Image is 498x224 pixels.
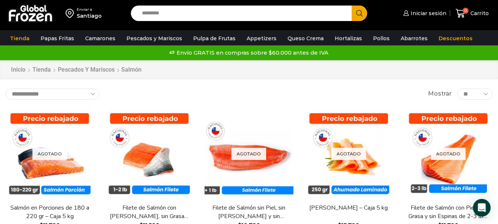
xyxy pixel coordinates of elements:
a: Appetizers [243,31,280,45]
span: Carrito [469,10,489,17]
span: 0 [463,8,469,14]
a: Pollos [369,31,393,45]
select: Pedido de la tienda [6,89,100,100]
a: Pescados y Mariscos [123,31,186,45]
a: Tienda [32,66,51,74]
a: Filete de Salmón con [PERSON_NAME], sin Grasa y sin Espinas 1-2 lb – Caja 10 Kg [109,204,189,221]
a: Papas Fritas [37,31,78,45]
a: 0 Carrito [454,5,491,22]
a: Filete de Salmón sin Piel, sin [PERSON_NAME] y sin [PERSON_NAME] – Caja 10 Kg [209,204,289,221]
div: Santiago [77,12,102,20]
nav: Breadcrumb [11,66,142,74]
span: Mostrar [428,90,452,98]
a: Hortalizas [331,31,366,45]
p: Agotado [231,148,266,160]
a: Filete de Salmón con Piel, sin Grasa y sin Espinas de 2-3 lb – Premium – Caja 10 kg [408,204,488,221]
a: Queso Crema [284,31,327,45]
div: Open Intercom Messenger [473,199,491,217]
a: [PERSON_NAME] – Caja 5 kg [309,204,389,212]
a: Pescados y Mariscos [58,66,115,74]
p: Agotado [32,148,67,160]
a: Iniciar sesión [401,6,446,21]
div: Enviar a [77,7,102,12]
h1: Salmón [121,66,142,73]
a: Inicio [11,66,26,74]
a: Camarones [81,31,119,45]
a: Pulpa de Frutas [189,31,239,45]
p: Agotado [331,148,366,160]
span: Iniciar sesión [409,10,446,17]
button: Search button [352,6,367,21]
p: Agotado [431,148,466,160]
img: address-field-icon.svg [66,7,77,20]
a: Abarrotes [397,31,431,45]
a: Salmón en Porciones de 180 a 220 gr – Caja 5 kg [10,204,90,221]
a: Tienda [6,31,33,45]
a: Descuentos [435,31,476,45]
